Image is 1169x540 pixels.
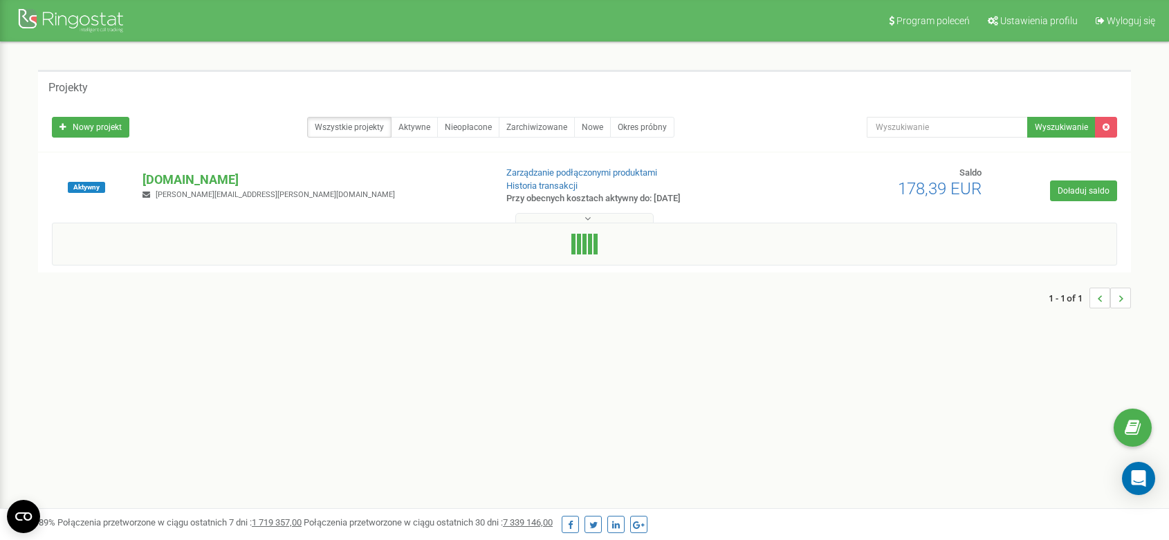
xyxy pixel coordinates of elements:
[391,117,438,138] a: Aktywne
[506,180,578,191] a: Historia transakcji
[7,500,40,533] button: Open CMP widget
[499,117,575,138] a: Zarchiwizowane
[307,117,392,138] a: Wszystkie projekty
[867,117,1029,138] input: Wyszukiwanie
[574,117,611,138] a: Nowe
[503,517,553,528] u: 7 339 146,00
[506,192,757,205] p: Przy obecnych kosztach aktywny do: [DATE]
[959,167,982,178] span: Saldo
[1049,274,1131,322] nav: ...
[52,117,129,138] a: Nowy projekt
[1107,15,1155,26] span: Wyloguj się
[304,517,553,528] span: Połączenia przetworzone w ciągu ostatnich 30 dni :
[156,190,395,199] span: [PERSON_NAME][EMAIL_ADDRESS][PERSON_NAME][DOMAIN_NAME]
[68,182,105,193] span: Aktywny
[48,82,88,94] h5: Projekty
[896,15,970,26] span: Program poleceń
[506,167,657,178] a: Zarządzanie podłączonymi produktami
[252,517,302,528] u: 1 719 357,00
[1050,180,1117,201] a: Doładuj saldo
[610,117,674,138] a: Okres próbny
[1000,15,1078,26] span: Ustawienia profilu
[57,517,302,528] span: Połączenia przetworzone w ciągu ostatnich 7 dni :
[898,179,982,198] span: 178,39 EUR
[1122,462,1155,495] div: Open Intercom Messenger
[437,117,499,138] a: Nieopłacone
[1049,288,1089,308] span: 1 - 1 of 1
[1027,117,1096,138] button: Wyszukiwanie
[142,171,484,189] p: [DOMAIN_NAME]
